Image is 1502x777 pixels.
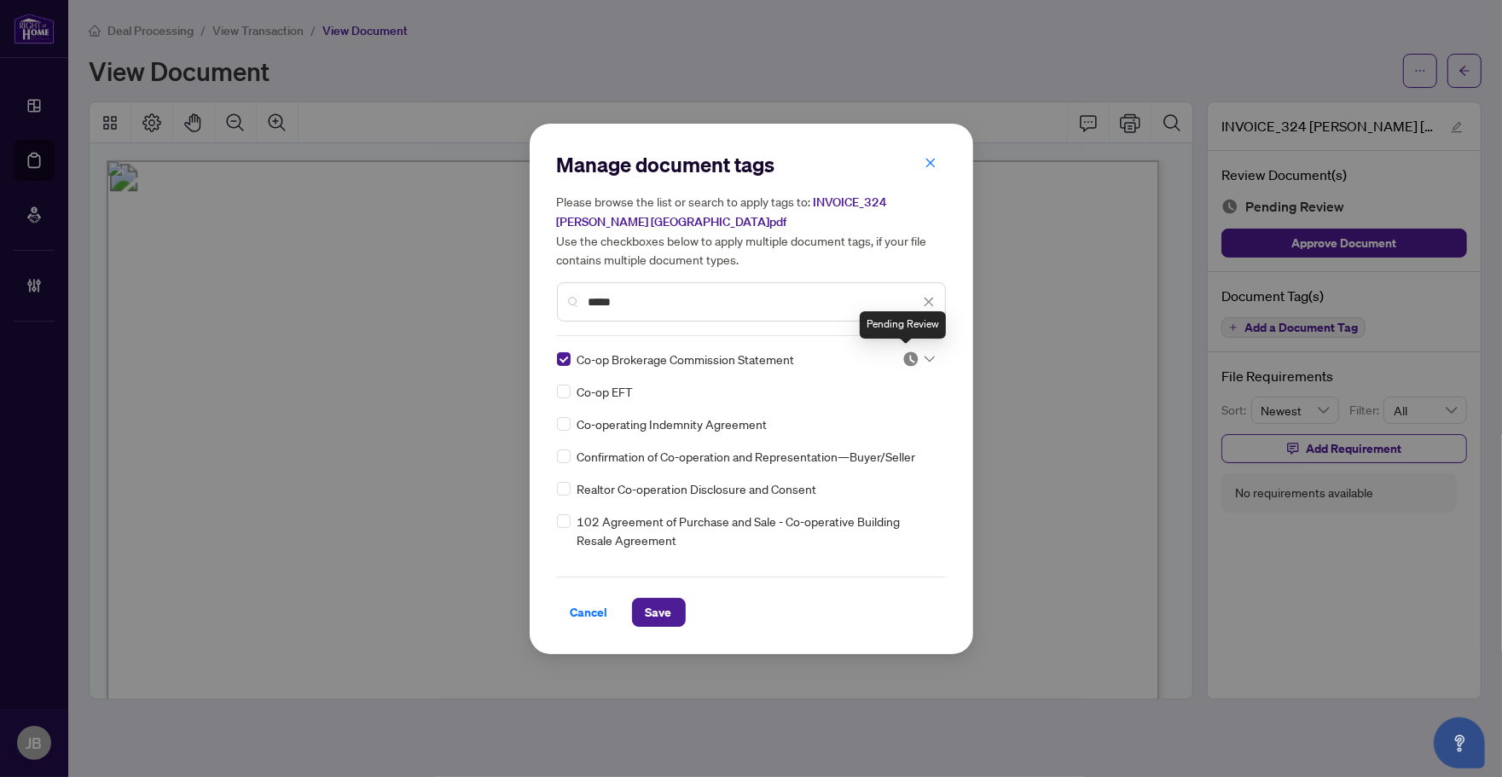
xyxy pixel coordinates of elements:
[925,157,937,169] span: close
[1434,717,1485,768] button: Open asap
[902,351,919,368] img: status
[577,447,916,466] span: Confirmation of Co-operation and Representation—Buyer/Seller
[577,512,936,549] span: 102 Agreement of Purchase and Sale - Co-operative Building Resale Agreement
[557,151,946,178] h2: Manage document tags
[577,479,817,498] span: Realtor Co-operation Disclosure and Consent
[902,351,935,368] span: Pending Review
[860,311,946,339] div: Pending Review
[557,192,946,269] h5: Please browse the list or search to apply tags to: Use the checkboxes below to apply multiple doc...
[646,599,672,626] span: Save
[557,598,622,627] button: Cancel
[577,382,634,401] span: Co-op EFT
[571,599,608,626] span: Cancel
[923,296,935,308] span: close
[632,598,686,627] button: Save
[577,350,795,368] span: Co-op Brokerage Commission Statement
[577,415,768,433] span: Co-operating Indemnity Agreement
[557,194,888,229] span: INVOICE_324 [PERSON_NAME] [GEOGRAPHIC_DATA]pdf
